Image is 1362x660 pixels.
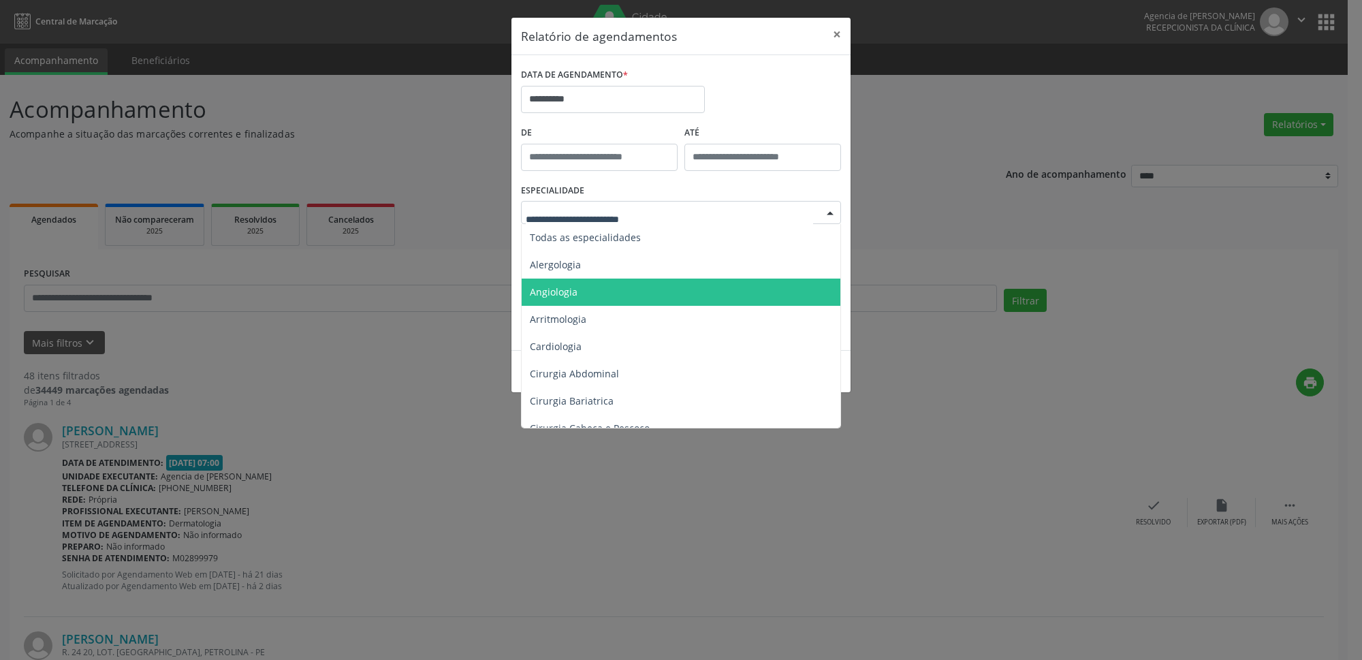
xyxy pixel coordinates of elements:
span: Alergologia [530,258,581,271]
span: Cirurgia Cabeça e Pescoço [530,422,650,435]
span: Todas as especialidades [530,231,641,244]
button: Close [823,18,851,51]
label: DATA DE AGENDAMENTO [521,65,628,86]
label: ATÉ [684,123,841,144]
span: Cardiologia [530,340,582,353]
span: Arritmologia [530,313,586,326]
span: Angiologia [530,285,577,298]
label: ESPECIALIDADE [521,180,584,202]
span: Cirurgia Bariatrica [530,394,614,407]
span: Cirurgia Abdominal [530,367,619,380]
label: De [521,123,678,144]
h5: Relatório de agendamentos [521,27,677,45]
